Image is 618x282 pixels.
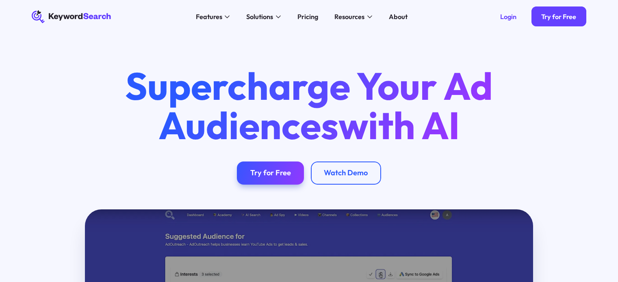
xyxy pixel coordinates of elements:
[110,66,508,145] h1: Supercharge Your Ad Audiences
[246,12,273,22] div: Solutions
[334,12,364,22] div: Resources
[541,13,576,21] div: Try for Free
[292,10,323,24] a: Pricing
[531,6,586,26] a: Try for Free
[196,12,222,22] div: Features
[237,161,304,185] a: Try for Free
[490,6,526,26] a: Login
[250,168,291,178] div: Try for Free
[324,168,368,178] div: Watch Demo
[384,10,412,24] a: About
[500,13,516,21] div: Login
[338,101,460,149] span: with AI
[389,12,408,22] div: About
[297,12,318,22] div: Pricing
